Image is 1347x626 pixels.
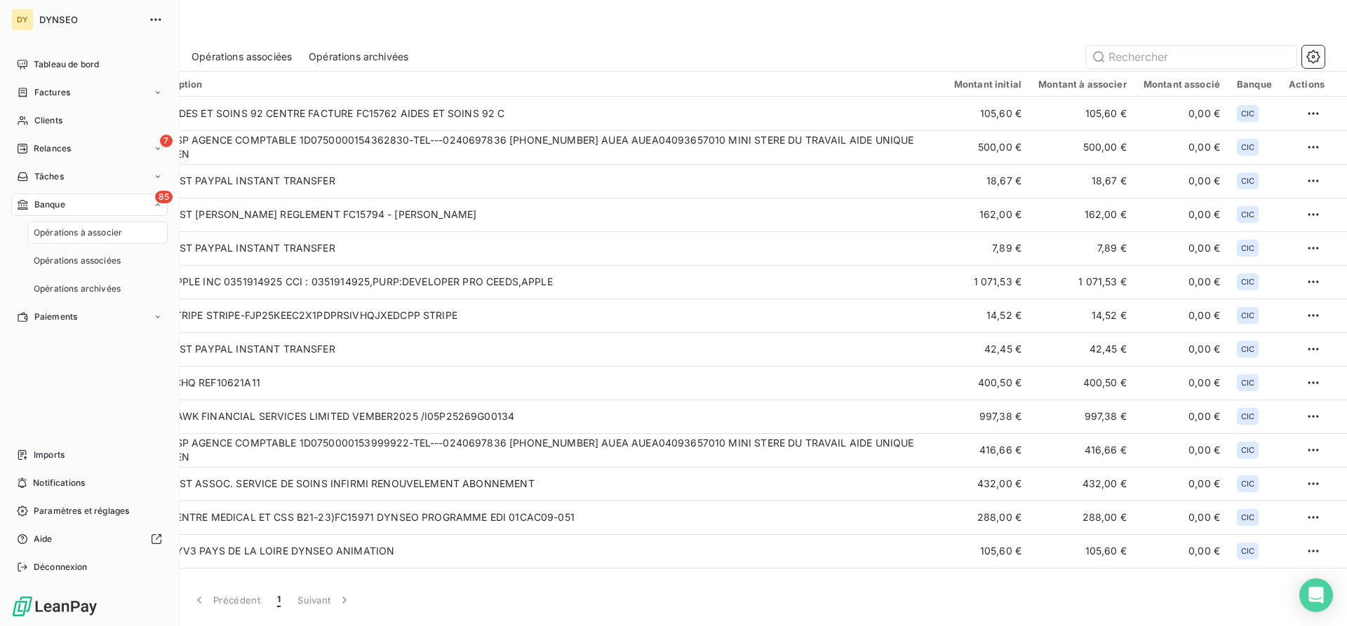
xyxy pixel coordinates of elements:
[1241,379,1254,387] span: CIC
[34,58,99,71] span: Tableau de bord
[141,231,946,265] td: VIR INST PAYPAL INSTANT TRANSFER
[946,299,1030,332] td: 14,52 €
[1135,332,1228,366] td: 0,00 €
[1237,79,1272,90] div: Banque
[34,86,70,99] span: Factures
[1030,366,1135,400] td: 400,50 €
[1030,534,1135,568] td: 105,60 €
[141,400,946,433] td: PAYHAWK FINANCIAL SERVICES LIMITED VEMBER2025 /I05P25269G00134
[946,130,1030,164] td: 500,00 €
[309,50,408,64] span: Opérations archivées
[946,164,1030,198] td: 18,67 €
[1241,547,1254,555] span: CIC
[141,164,946,198] td: VIR INST PAYPAL INSTANT TRANSFER
[1241,345,1254,353] span: CIC
[34,226,122,239] span: Opérations à associer
[1135,164,1228,198] td: 0,00 €
[1030,501,1135,534] td: 288,00 €
[184,585,269,615] button: Précédent
[141,534,946,568] td: VIR VYV3 PAYS DE LA LOIRE DYNSEO ANIMATION
[1030,332,1135,366] td: 42,45 €
[1030,231,1135,265] td: 7,89 €
[1038,79,1127,90] div: Montant à associer
[141,366,946,400] td: REM CHQ REF10621A11
[1135,366,1228,400] td: 0,00 €
[1030,265,1135,299] td: 1 071,53 €
[34,561,88,573] span: Déconnexion
[946,231,1030,265] td: 7,89 €
[141,265,946,299] td: VIR APPLE INC 0351914925 CCI : 0351914925,PURP:DEVELOPER PRO CEEDS,APPLE
[1241,311,1254,320] span: CIC
[946,534,1030,568] td: 105,60 €
[141,198,946,231] td: VIR INST [PERSON_NAME] REGLEMENT FC15794 - [PERSON_NAME]
[1299,578,1333,612] div: Open Intercom Messenger
[34,254,121,267] span: Opérations associées
[946,265,1030,299] td: 1 071,53 €
[946,97,1030,130] td: 105,60 €
[11,595,98,618] img: Logo LeanPay
[39,14,140,25] span: DYNSEO
[34,533,53,545] span: Aide
[1241,143,1254,151] span: CIC
[1030,433,1135,467] td: 416,66 €
[1135,299,1228,332] td: 0,00 €
[1289,79,1325,90] div: Actions
[1030,568,1135,601] td: 1 792,19 €
[946,568,1030,601] td: 1 792,19 €
[1241,479,1254,488] span: CIC
[34,170,64,183] span: Tâches
[1241,513,1254,522] span: CIC
[11,528,168,550] a: Aide
[192,50,292,64] span: Opérations associées
[141,332,946,366] td: VIR INST PAYPAL INSTANT TRANSFER
[1030,164,1135,198] td: 18,67 €
[1241,109,1254,118] span: CIC
[1135,198,1228,231] td: 0,00 €
[11,8,34,31] div: DY
[1135,130,1228,164] td: 0,00 €
[1135,568,1228,601] td: 0,00 €
[1135,97,1228,130] td: 0,00 €
[1030,97,1135,130] td: 105,60 €
[141,467,946,501] td: VIR INST ASSOC. SERVICE DE SOINS INFIRMI RENOUVELEMENT ABONNEMENT
[141,299,946,332] td: VIR STRIPE STRIPE-FJP25KEEC2X1PDPRSIVHQJXEDCPP STRIPE
[34,142,71,155] span: Relances
[946,501,1030,534] td: 288,00 €
[946,366,1030,400] td: 400,50 €
[946,467,1030,501] td: 432,00 €
[1030,130,1135,164] td: 500,00 €
[34,283,121,295] span: Opérations archivées
[34,449,65,461] span: Imports
[141,501,946,534] td: VIR CENTRE MEDICAL ET CSS B21-23)FC15971 DYNSEO PROGRAMME EDI 01CAC09-051
[34,114,62,127] span: Clients
[141,130,946,164] td: VIR ASP AGENCE COMPTABLE 1D0750000154362830-TEL---0240697836 [PHONE_NUMBER] AUEA AUEA04093657010 ...
[1241,210,1254,219] span: CIC
[1135,231,1228,265] td: 0,00 €
[954,79,1021,90] div: Montant initial
[1241,446,1254,454] span: CIC
[1135,467,1228,501] td: 0,00 €
[1135,501,1228,534] td: 0,00 €
[34,505,129,517] span: Paramètres et réglages
[946,332,1030,366] td: 42,45 €
[1144,79,1220,90] div: Montant associé
[946,198,1030,231] td: 162,00 €
[141,568,946,601] td: MSP REAL ESTATE INC 091310767 /C05P25219G00026
[277,593,281,607] span: 1
[1241,177,1254,185] span: CIC
[160,135,173,147] span: 7
[1030,299,1135,332] td: 14,52 €
[34,198,65,211] span: Banque
[1135,400,1228,433] td: 0,00 €
[1086,46,1296,68] input: Rechercher
[1030,400,1135,433] td: 997,38 €
[1030,467,1135,501] td: 432,00 €
[33,477,85,489] span: Notifications
[1135,433,1228,467] td: 0,00 €
[946,400,1030,433] td: 997,38 €
[289,585,360,615] button: Suivant
[155,191,173,203] span: 85
[141,433,946,467] td: VIR ASP AGENCE COMPTABLE 1D0750000153999922-TEL---0240697836 [PHONE_NUMBER] AUEA AUEA04093657010 ...
[1135,265,1228,299] td: 0,00 €
[269,585,289,615] button: 1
